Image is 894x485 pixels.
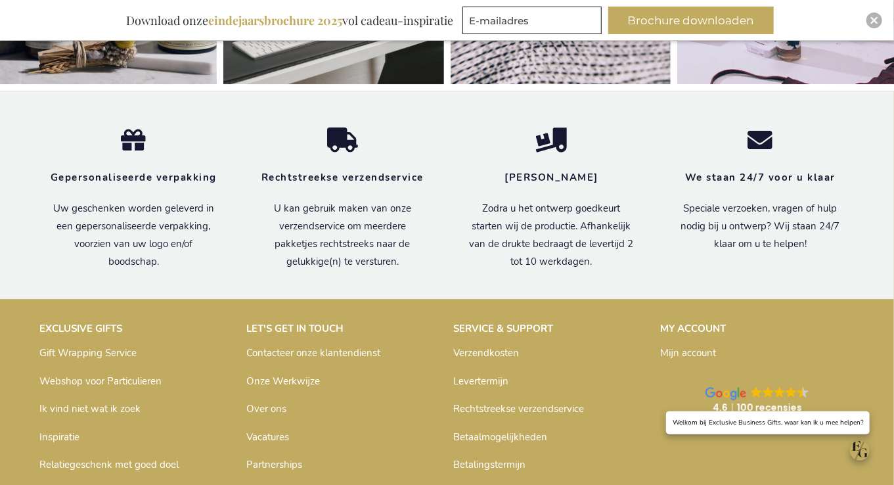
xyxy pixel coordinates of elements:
a: Ik vind niet wat ik zoek [40,402,141,415]
a: Rechtstreekse verzendservice [454,402,585,415]
a: Inspiratie [40,430,80,444]
p: Uw geschenken worden geleverd in een gepersonaliseerde verpakking, voorzien van uw logo en/of boo... [49,200,219,271]
a: Onze Werkwijze [247,375,321,388]
div: Close [866,12,882,28]
strong: MY ACCOUNT [661,322,726,335]
button: Brochure downloaden [608,7,774,34]
a: Gift Wrapping Service [40,346,137,359]
img: Google [786,386,797,398]
strong: Gepersonaliseerde verpakking [51,171,217,184]
strong: SERVICE & SUPPORT [454,322,554,335]
p: Zodra u het ontwerp goedkeurt starten wij de productie. Afhankelijk van de drukte bedraagt de lev... [467,200,637,271]
strong: LET'S GET IN TOUCH [247,322,344,335]
div: Download onze vol cadeau-inspiratie [120,7,459,34]
a: Relatiegeschenk met goed doel [40,458,179,471]
strong: We staan 24/7 voor u klaar [685,171,836,184]
strong: Rechtstreekse verzendservice [261,171,424,184]
a: Betalingstermijn [454,458,526,471]
b: eindejaarsbrochure 2025 [208,12,342,28]
form: marketing offers and promotions [462,7,606,38]
a: Levertermijn [454,375,509,388]
img: Close [870,16,878,24]
img: Google [797,386,809,398]
a: Mijn account [661,346,717,359]
img: Google [751,386,762,398]
a: Verzendkosten [454,346,520,359]
a: Webshop voor Particulieren [40,375,162,388]
a: Partnerships [247,458,303,471]
img: Google [763,386,774,398]
input: E-mailadres [462,7,602,34]
p: U kan gebruik maken van onze verzendservice om meerdere pakketjes rechtstreeks naar de gelukkige(... [258,200,428,271]
img: Google [705,387,746,400]
a: Betaalmogelijkheden [454,430,548,444]
a: Google GoogleGoogleGoogleGoogleGoogle 4.6100 recensies [661,373,855,427]
strong: EXCLUSIVE GIFTS [40,322,123,335]
strong: 4.6 100 recensies [713,401,802,414]
img: Google [774,386,786,398]
p: Speciale verzoeken, vragen of hulp nodig bij u ontwerp? Wij staan 24/7 klaar om u te helpen! [676,200,845,253]
a: Vacatures [247,430,290,444]
strong: [PERSON_NAME] [504,171,598,184]
a: Over ons [247,402,287,415]
a: Contacteer onze klantendienst [247,346,381,359]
